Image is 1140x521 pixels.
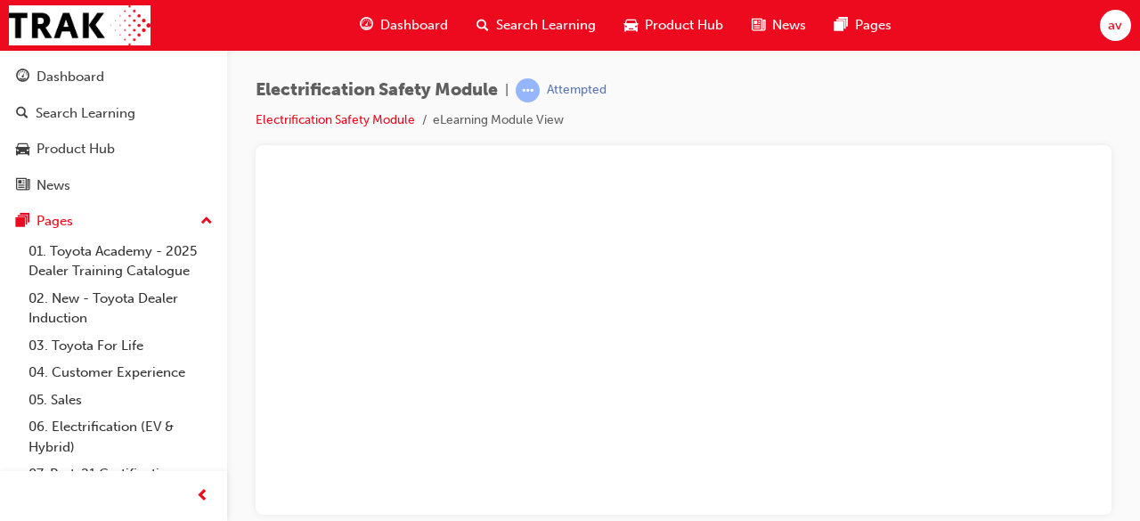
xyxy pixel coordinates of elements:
button: av [1100,10,1131,41]
a: 06. Electrification (EV & Hybrid) [21,413,220,460]
span: pages-icon [16,214,29,230]
span: search-icon [16,106,28,122]
a: car-iconProduct Hub [610,7,737,44]
button: Pages [7,205,220,238]
span: search-icon [476,14,489,37]
span: pages-icon [835,14,848,37]
a: 04. Customer Experience [21,359,220,387]
div: Product Hub [37,139,115,159]
span: News [772,15,806,36]
li: eLearning Module View [433,110,564,131]
span: Dashboard [380,15,448,36]
span: prev-icon [196,485,209,508]
a: 02. New - Toyota Dealer Induction [21,285,220,332]
span: Search Learning [496,15,596,36]
a: 01. Toyota Academy - 2025 Dealer Training Catalogue [21,238,220,285]
span: guage-icon [16,69,29,85]
span: guage-icon [360,14,373,37]
a: News [7,169,220,202]
span: av [1108,15,1122,36]
div: Search Learning [36,103,135,124]
span: Electrification Safety Module [256,80,498,101]
button: DashboardSearch LearningProduct HubNews [7,57,220,205]
img: Trak [9,5,151,45]
a: pages-iconPages [820,7,906,44]
span: news-icon [16,178,29,194]
a: search-iconSearch Learning [462,7,610,44]
div: Pages [37,211,73,232]
div: Attempted [547,82,607,99]
span: car-icon [16,142,29,158]
a: Electrification Safety Module [256,112,415,127]
a: news-iconNews [737,7,820,44]
span: | [505,80,509,101]
span: news-icon [752,14,765,37]
a: Search Learning [7,97,220,130]
div: News [37,175,70,196]
span: learningRecordVerb_ATTEMPT-icon [516,78,540,102]
div: Dashboard [37,67,104,87]
a: 07. Parts21 Certification [21,460,220,488]
a: guage-iconDashboard [346,7,462,44]
a: Product Hub [7,133,220,166]
span: car-icon [624,14,638,37]
span: up-icon [200,210,213,233]
a: 05. Sales [21,387,220,414]
a: 03. Toyota For Life [21,332,220,360]
span: Product Hub [645,15,723,36]
a: Dashboard [7,61,220,94]
span: Pages [855,15,892,36]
